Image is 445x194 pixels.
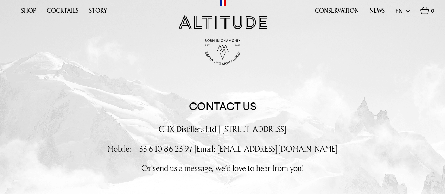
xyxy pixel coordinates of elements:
[11,124,434,134] p: CHX Distillers Ltd | [STREET_ADDRESS]
[11,163,434,174] p: Or send us a message, we’d love to hear from you!
[420,7,434,18] a: 0
[179,15,267,29] img: Altitude Gin
[369,7,385,18] a: News
[21,7,36,18] a: Shop
[107,143,196,154] span: Mobile: + 33 6 10 86 23 97 |
[11,143,434,154] p: Email: [EMAIL_ADDRESS][DOMAIN_NAME]
[89,7,107,18] a: Story
[189,100,256,113] h1: Contact us
[315,7,359,18] a: Conservation
[205,39,240,65] img: Born in Chamonix - Est. 2017 - Espirit des Montagnes
[420,7,429,14] img: Basket
[47,7,78,18] a: Cocktails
